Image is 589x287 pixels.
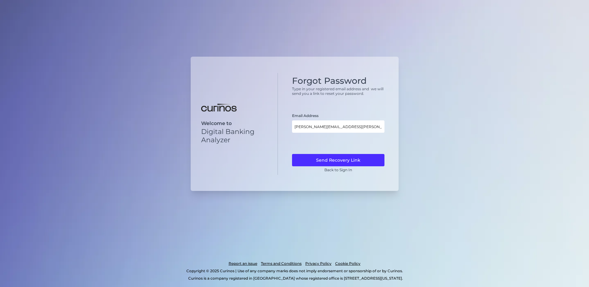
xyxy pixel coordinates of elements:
[292,113,319,118] label: Email Address
[201,127,267,144] p: Digital Banking Analyzer
[324,168,352,172] a: Back to Sign In
[305,260,331,267] a: Privacy Policy
[261,260,302,267] a: Terms and Conditions
[292,120,384,133] input: Email
[292,154,384,166] button: Send Recovery Link
[292,87,384,96] p: Type in your registered email address and we will send you a link to reset your password.
[292,76,384,86] h1: Forgot Password
[30,267,559,275] p: Copyright © 2025 Curinos | Use of any company marks does not imply endorsement or sponsorship of ...
[335,260,360,267] a: Cookie Policy
[201,104,237,112] img: Digital Banking Analyzer
[32,275,559,282] p: Curinos is a company registered in [GEOGRAPHIC_DATA] whose registered office is [STREET_ADDRESS][...
[229,260,257,267] a: Report an issue
[201,120,267,126] p: Welcome to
